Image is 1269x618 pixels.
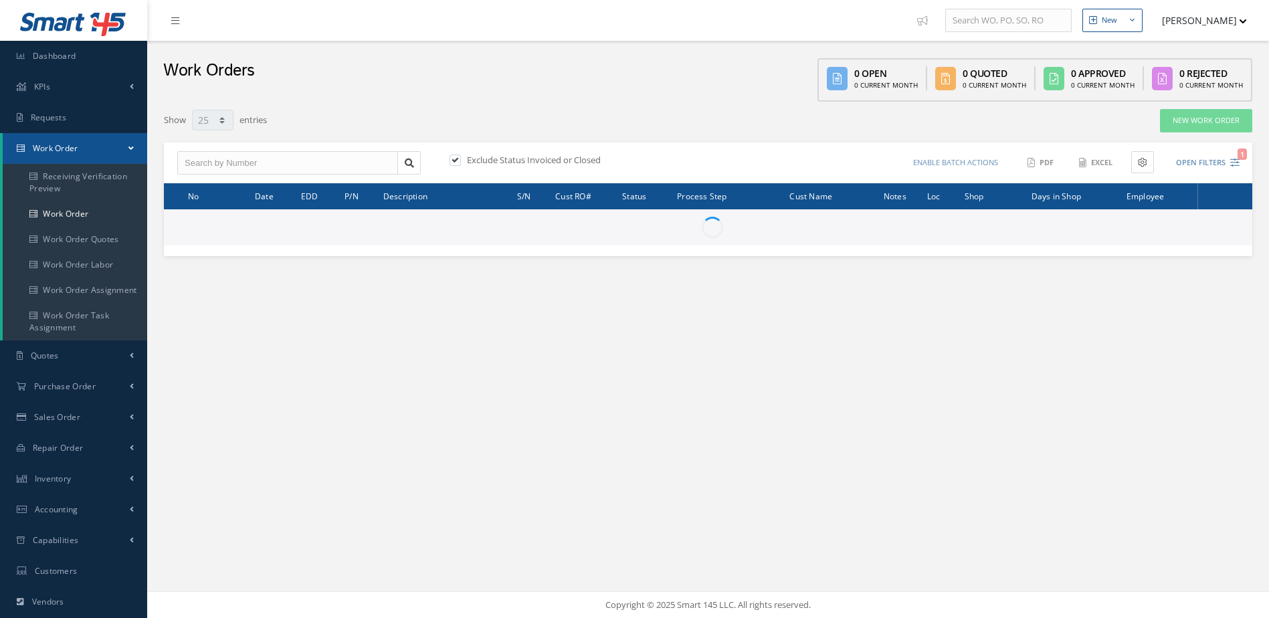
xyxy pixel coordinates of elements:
div: 0 Current Month [1179,80,1243,90]
span: Description [383,189,427,202]
a: Work Order Labor [3,252,147,278]
span: Days in Shop [1032,189,1081,202]
a: Work Order Task Assignment [3,303,147,340]
a: Receiving Verification Preview [3,164,147,201]
div: Copyright © 2025 Smart 145 LLC. All rights reserved. [161,599,1256,612]
h2: Work Orders [163,61,255,81]
span: Process Step [677,189,726,202]
div: 0 Open [854,66,918,80]
span: Vendors [32,596,64,607]
div: 0 Approved [1071,66,1135,80]
span: EDD [301,189,318,202]
span: Date [255,189,274,202]
input: Search WO, PO, SO, RO [945,9,1072,33]
a: Work Order [3,133,147,164]
span: Repair Order [33,442,84,453]
span: Work Order [33,142,78,154]
span: KPIs [34,81,50,92]
button: Excel [1072,151,1121,175]
a: Work Order Quotes [3,227,147,252]
button: [PERSON_NAME] [1149,7,1247,33]
label: Exclude Status Invoiced or Closed [464,154,601,166]
span: Requests [31,112,66,123]
div: New [1102,15,1117,26]
span: S/N [517,189,531,202]
span: Capabilities [33,534,79,546]
a: Work Order Assignment [3,278,147,303]
span: Notes [884,189,906,202]
span: Sales Order [34,411,80,423]
a: New Work Order [1160,109,1252,132]
span: Inventory [35,473,72,484]
span: Shop [965,189,984,202]
span: Purchase Order [34,381,96,392]
div: 0 Rejected [1179,66,1243,80]
button: Enable batch actions [900,151,1011,175]
span: Cust RO# [555,189,591,202]
div: 0 Current Month [1071,80,1135,90]
span: P/N [345,189,359,202]
button: PDF [1021,151,1062,175]
button: New [1082,9,1143,32]
div: 0 Current Month [963,80,1026,90]
span: 1 [1238,148,1247,160]
div: 0 Quoted [963,66,1026,80]
a: Work Order [3,201,147,227]
span: Loc [927,189,941,202]
label: entries [239,108,267,127]
span: No [188,189,199,202]
span: Accounting [35,504,78,515]
span: Cust Name [789,189,832,202]
span: Quotes [31,350,59,361]
div: 0 Current Month [854,80,918,90]
span: Employee [1127,189,1165,202]
label: Show [164,108,186,127]
span: Dashboard [33,50,76,62]
div: Exclude Status Invoiced or Closed [447,154,708,169]
span: Customers [35,565,78,577]
input: Search by Number [177,151,398,175]
button: Open Filters1 [1164,152,1240,174]
span: Status [622,189,646,202]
